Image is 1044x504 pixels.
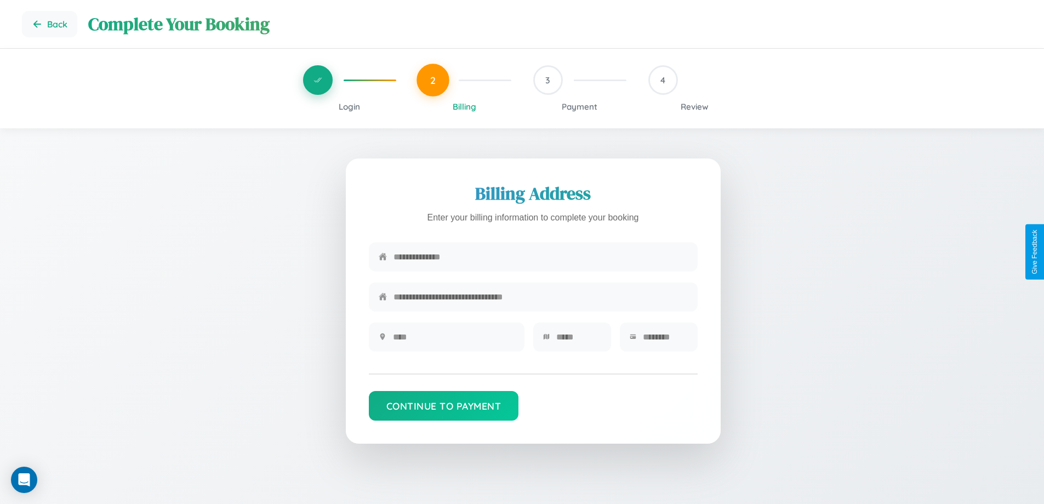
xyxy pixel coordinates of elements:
div: Open Intercom Messenger [11,467,37,493]
span: Review [681,101,709,112]
div: Give Feedback [1031,230,1039,274]
p: Enter your billing information to complete your booking [369,210,698,226]
button: Go back [22,11,77,37]
span: Billing [453,101,476,112]
h1: Complete Your Booking [88,12,1022,36]
button: Continue to Payment [369,391,519,421]
span: 2 [430,74,436,86]
span: 4 [660,75,665,86]
span: Login [339,101,360,112]
span: 3 [545,75,550,86]
h2: Billing Address [369,182,698,206]
span: Payment [562,101,597,112]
